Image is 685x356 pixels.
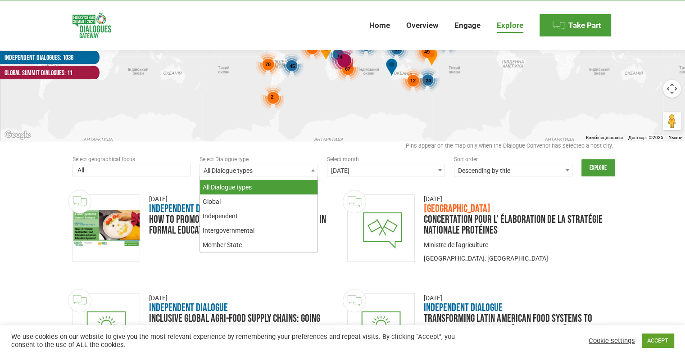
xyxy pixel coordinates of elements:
div: Select month [327,155,445,164]
span: 45 [289,63,295,69]
span: Engage [454,21,481,30]
a: Inclusive Global Agri-food Supply Chains: Going ‘Behind the Brands’ from commitments to uptake [149,312,329,336]
h3: [GEOGRAPHIC_DATA] [424,203,613,214]
span: 49 [424,49,429,54]
img: thumbnail-dialogue-national.png [348,197,414,259]
a: ACCEPT [642,333,674,347]
div: Select geographical focus [73,155,191,164]
li: Member State [200,238,318,252]
span: Take Part [568,21,601,30]
li: Independent [200,209,318,223]
p: [GEOGRAPHIC_DATA], [GEOGRAPHIC_DATA] [424,254,613,263]
span: Descending by title [454,164,572,176]
div: [DATE] [424,293,613,302]
span: 4 [340,54,342,60]
li: Intergovernmental [200,223,318,238]
span: April 2024 [327,164,445,176]
img: Official Feedback available [68,289,91,312]
span: 24 [425,78,431,83]
img: Official Feedback available [68,190,91,213]
div: Pins appear on the map only when the Dialogue Convenor has selected a host city. [73,141,613,155]
a: Відкрити цю область на Картах Google (відкриється нове вікно) [3,129,32,141]
a: Dialogue image [73,194,140,262]
div: [DATE] [149,293,338,302]
span: April 2024 [327,164,445,177]
span: All Dialogue types [200,164,318,176]
button: Налаштування камери на Картах [663,80,681,98]
h3: Independent Dialogue [149,203,338,214]
div: Select Dialogue type [200,155,318,164]
div: We use cookies on our website to give you the most relevant experience by remembering your prefer... [11,333,475,349]
span: 78 [265,62,270,67]
span: Overview [406,21,438,30]
span: Descending by title [454,164,572,177]
a: Concertation pour l' élaboration de la Stratégie Nationale Protéines [424,213,603,237]
div: [DATE] [149,194,338,203]
div: [DATE] [424,194,613,203]
span: 2 [271,94,273,99]
img: Official Feedback available [343,289,366,312]
a: Dialogue image [347,194,415,262]
span: All Dialogue types [200,164,318,177]
span: Дані карт ©2025 [628,135,663,140]
button: Перетягніть чоловічка на карту, щоб відкрити Перегляд вулиць [663,112,681,130]
div: Sort order [454,155,572,164]
a: How to Promoting Sustainable Food Education in Formal Education Systems [149,213,326,237]
img: Official Feedback available [343,190,366,213]
img: Menu icon [552,18,566,32]
a: Transforming Latin American food systems to build back better from [MEDICAL_DATA] and tackle clim... [424,312,608,347]
h3: Independent Dialogue [424,302,613,313]
h3: Independent Dialogue [149,302,338,313]
a: Cookie settings [589,337,635,345]
li: Global [200,194,318,209]
img: Google [3,129,32,141]
img: Food Systems Summit Dialogues [73,13,111,38]
span: Home [369,21,390,30]
a: Умови [669,135,683,140]
span: 12 [410,78,415,83]
button: Комбінації клавіш [586,135,623,141]
span: Explore [497,21,523,30]
input: Explore [581,159,615,176]
li: All Dialogue types [200,180,318,194]
div: Ministre de l'agriculture [424,240,613,249]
